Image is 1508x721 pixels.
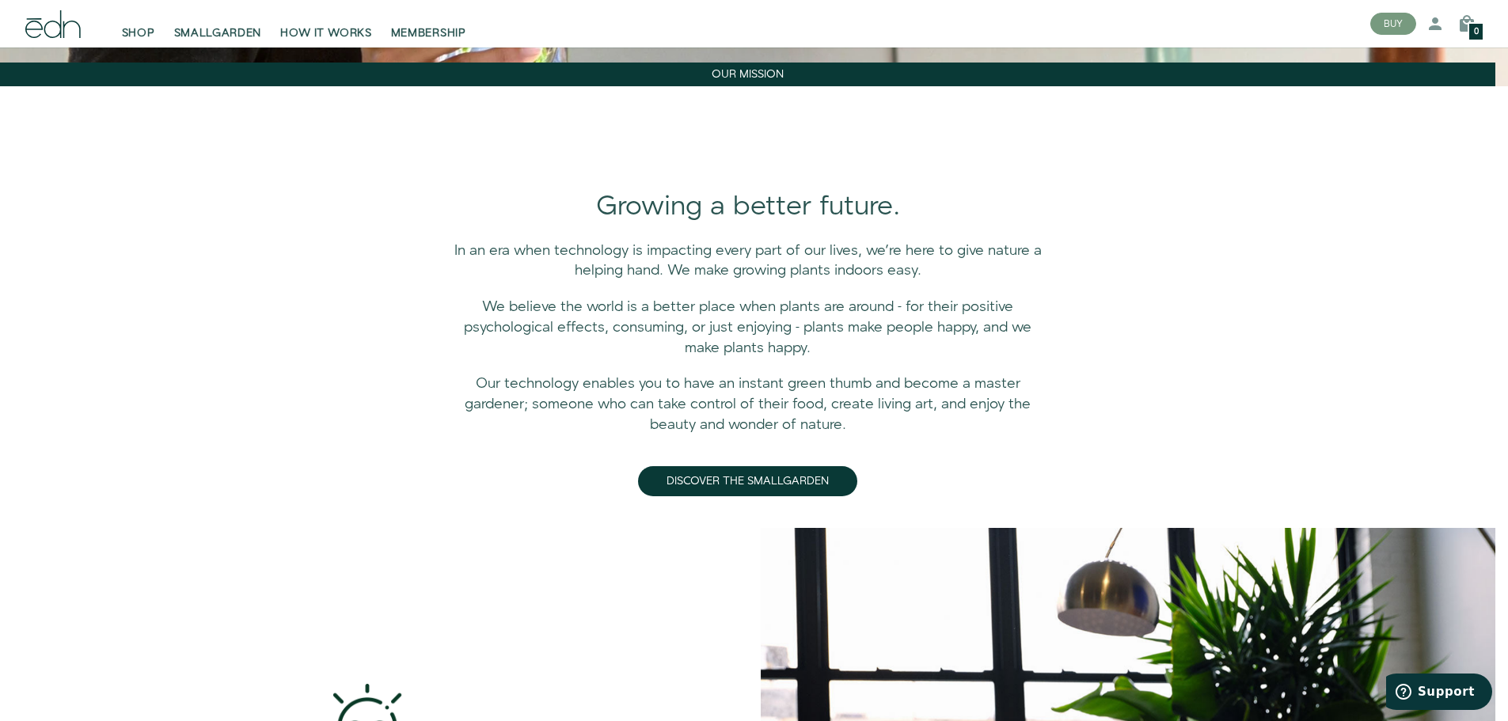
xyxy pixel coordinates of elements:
[454,241,1042,281] span: In an era when technology is impacting every part of our lives, we’re here to give nature a helpi...
[1386,674,1492,713] iframe: Opens a widget where you can find more information
[174,25,262,41] span: SMALLGARDEN
[112,6,165,41] a: SHOP
[638,466,857,496] a: DISCOVER THE SMALLGARDEN
[465,374,1031,434] span: Our technology enables you to have an instant green thumb and become a master gardener; someone w...
[382,6,476,41] a: MEMBERSHIP
[122,25,155,41] span: SHOP
[280,25,371,41] span: HOW IT WORKS
[391,25,466,41] span: MEMBERSHIP
[165,6,272,41] a: SMALLGARDEN
[1370,13,1416,35] button: BUY
[464,297,1031,357] span: We believe the world is a better place when plants are around - for their positive psychological ...
[25,188,1470,226] div: Growing a better future.
[1474,28,1479,36] span: 0
[271,6,381,41] a: HOW IT WORKS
